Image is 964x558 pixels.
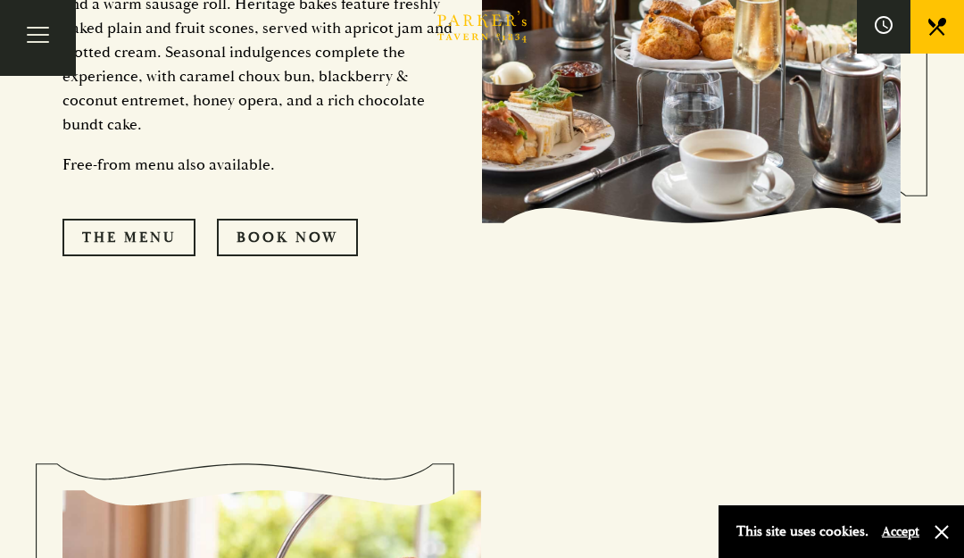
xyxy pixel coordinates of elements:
[882,523,919,540] button: Accept
[62,219,195,256] a: The Menu
[217,219,358,256] a: Book Now
[933,523,951,541] button: Close and accept
[736,519,868,545] p: This site uses cookies.
[62,153,455,177] p: Free-from menu also available.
